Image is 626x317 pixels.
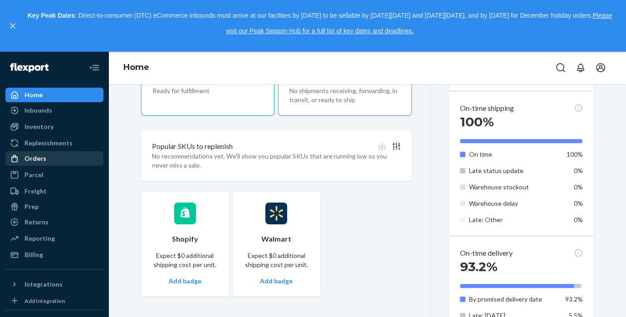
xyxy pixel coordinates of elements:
[10,63,49,72] img: Flexport logo
[469,295,558,304] p: By promised delivery date
[226,12,612,35] a: Please visit our Peak Season Hub for a full list of key dates and deadlines.
[244,251,310,269] p: Expect $0 additional shipping cost per unit.
[28,12,75,19] strong: Key Peak Dates
[5,199,103,214] a: Prep
[460,259,498,274] span: 93.2%
[24,122,54,131] div: Inventory
[24,170,44,179] div: Parcel
[169,277,201,286] button: Add badge
[24,280,63,289] div: Integrations
[5,231,103,246] a: Reporting
[260,277,293,286] button: Add badge
[5,184,103,198] a: Freight
[5,168,103,182] a: Parcel
[24,218,49,227] div: Returns
[572,59,590,77] button: Open notifications
[8,21,17,30] button: close,
[172,234,198,244] p: Shopify
[5,248,103,262] a: Billing
[24,139,73,148] div: Replenishments
[5,88,103,102] a: Home
[469,183,558,192] p: Warehouse stockout
[152,152,401,170] p: No recommendations yet. We’ll show you popular SKUs that are running low so you never miss a sale.
[460,103,514,114] p: On-time shipping
[261,234,291,244] p: Walmart
[24,187,47,196] div: Freight
[289,86,400,104] p: No shipments receiving, forwarding, in transit, or ready to ship
[152,86,236,95] p: Ready for fulfillment
[469,150,558,159] p: On time
[469,199,558,208] p: Warehouse delay
[123,62,149,72] a: Home
[24,250,43,259] div: Billing
[24,154,46,163] div: Orders
[574,183,583,191] span: 0%
[565,295,583,303] span: 93.2%
[5,295,103,306] a: Add Integration
[22,8,618,39] p: : Direct-to-consumer (DTC) eCommerce inbounds must arrive at our facilities by [DATE] to be sella...
[567,150,583,158] span: 100%
[24,297,65,305] div: Add Integration
[152,251,218,269] p: Expect $0 additional shipping cost per unit.
[460,114,494,129] span: 100%
[5,215,103,229] a: Returns
[5,136,103,150] a: Replenishments
[552,59,570,77] button: Open Search Box
[574,167,583,174] span: 0%
[21,6,40,15] span: Chat
[5,151,103,166] a: Orders
[289,69,298,85] span: 0
[116,54,156,81] ol: breadcrumbs
[574,216,583,223] span: 0%
[469,215,558,224] p: Late: Other
[85,59,103,77] button: Close Navigation
[5,119,103,134] a: Inventory
[592,59,610,77] button: Open account menu
[5,277,103,292] button: Integrations
[152,69,178,85] span: 449
[24,106,52,115] div: Inbounds
[24,234,55,243] div: Reporting
[469,166,558,175] p: Late status update
[5,103,103,118] a: Inbounds
[574,199,583,207] span: 0%
[152,141,233,152] p: Popular SKUs to replenish
[460,248,513,258] p: On-time delivery
[24,90,43,99] div: Home
[24,202,39,211] div: Prep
